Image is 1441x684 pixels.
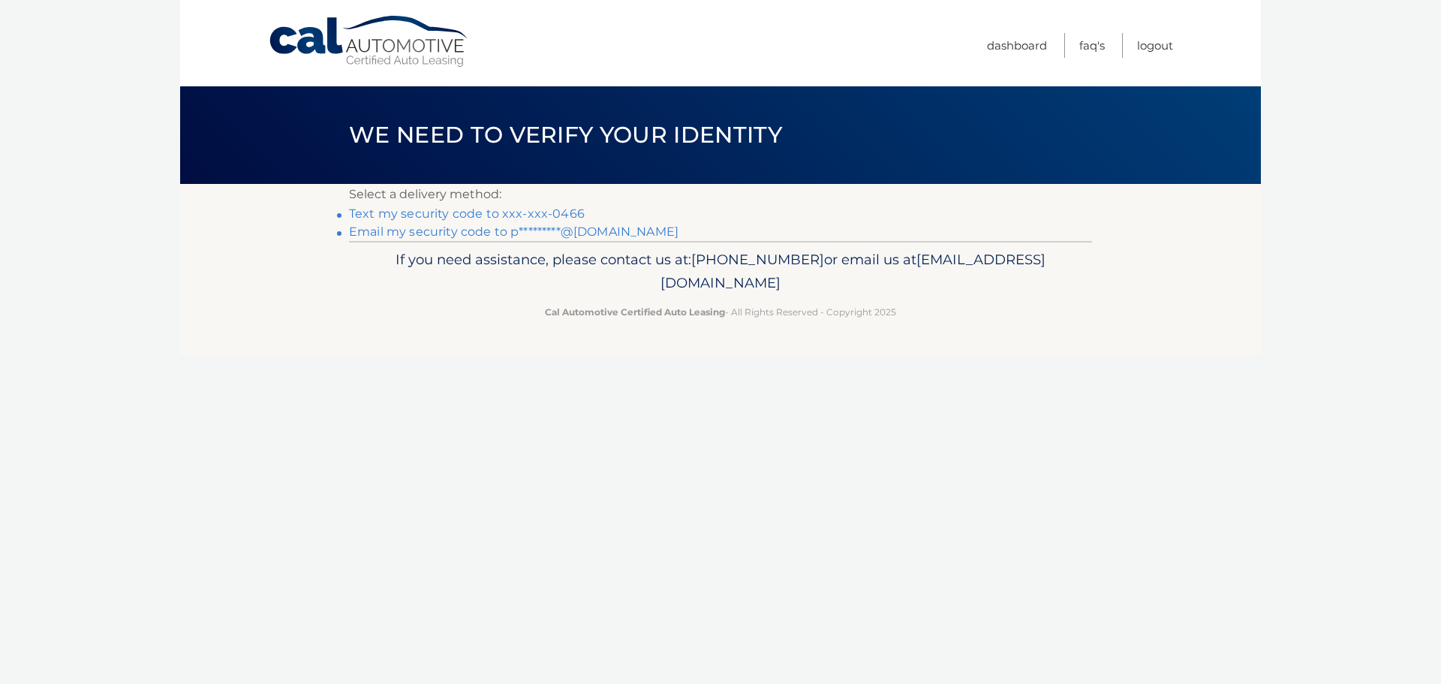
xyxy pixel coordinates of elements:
a: Email my security code to p*********@[DOMAIN_NAME] [349,224,678,239]
a: Logout [1137,33,1173,58]
a: Cal Automotive [268,15,471,68]
a: Text my security code to xxx-xxx-0466 [349,206,585,221]
span: [PHONE_NUMBER] [691,251,824,268]
span: We need to verify your identity [349,121,782,149]
p: Select a delivery method: [349,184,1092,205]
p: If you need assistance, please contact us at: or email us at [359,248,1082,296]
strong: Cal Automotive Certified Auto Leasing [545,306,725,318]
a: Dashboard [987,33,1047,58]
p: - All Rights Reserved - Copyright 2025 [359,304,1082,320]
a: FAQ's [1079,33,1105,58]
